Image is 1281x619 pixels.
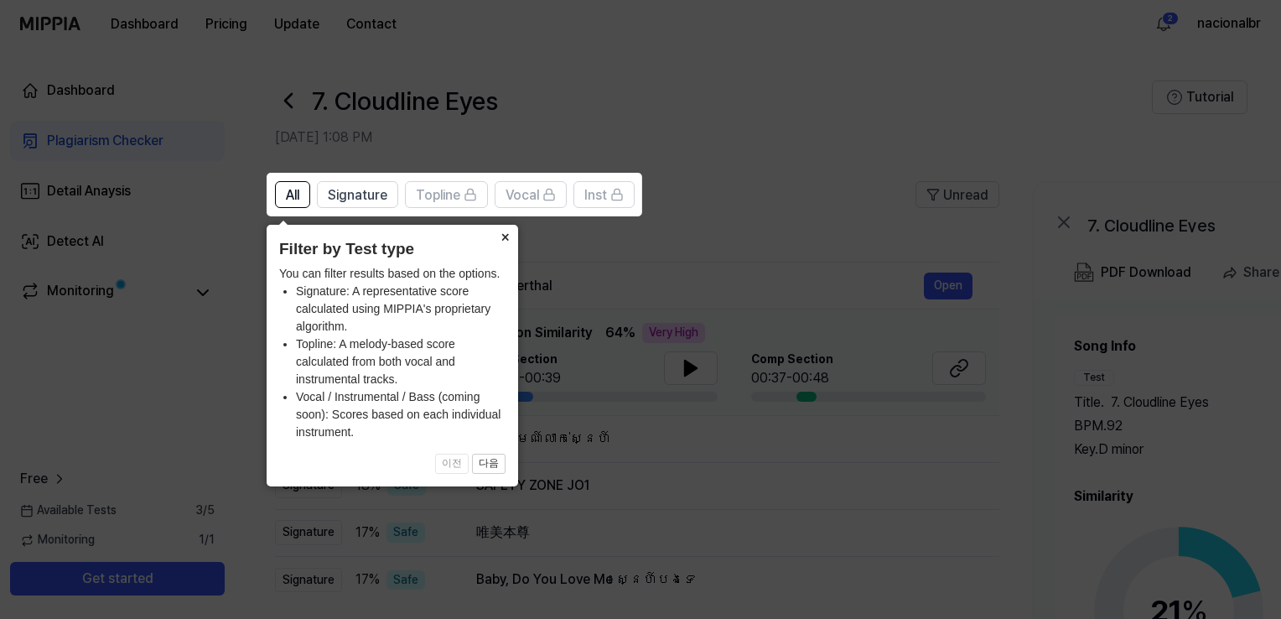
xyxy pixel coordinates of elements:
span: Vocal [506,185,539,205]
button: Signature [317,181,398,208]
button: Close [491,225,518,248]
header: Filter by Test type [279,237,506,262]
button: Vocal [495,181,567,208]
li: Vocal / Instrumental / Bass (coming soon): Scores based on each individual instrument. [296,388,506,441]
span: Inst [584,185,607,205]
li: Signature: A representative score calculated using MIPPIA's proprietary algorithm. [296,283,506,336]
button: 다음 [472,454,506,474]
span: All [286,185,299,205]
span: Signature [328,185,387,205]
button: All [275,181,310,208]
div: You can filter results based on the options. [279,265,506,441]
button: Inst [573,181,635,208]
span: Topline [416,185,460,205]
button: Topline [405,181,488,208]
li: Topline: A melody-based score calculated from both vocal and instrumental tracks. [296,336,506,388]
